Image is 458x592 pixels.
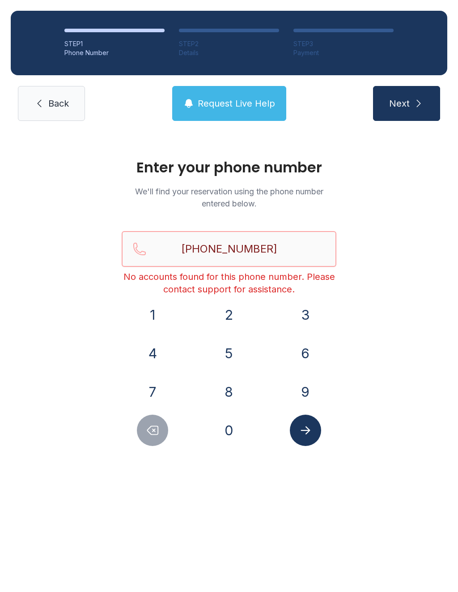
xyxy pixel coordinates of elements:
[293,39,394,48] div: STEP 3
[389,97,410,110] span: Next
[213,376,245,408] button: 8
[48,97,69,110] span: Back
[293,48,394,57] div: Payment
[290,415,321,446] button: Submit lookup form
[198,97,275,110] span: Request Live Help
[122,231,336,267] input: Reservation phone number
[64,48,165,57] div: Phone Number
[179,39,279,48] div: STEP 2
[137,338,168,369] button: 4
[290,299,321,330] button: 3
[64,39,165,48] div: STEP 1
[137,376,168,408] button: 7
[137,299,168,330] button: 1
[213,338,245,369] button: 5
[290,376,321,408] button: 9
[122,160,336,175] h1: Enter your phone number
[122,185,336,210] p: We'll find your reservation using the phone number entered below.
[122,270,336,296] div: No accounts found for this phone number. Please contact support for assistance.
[213,299,245,330] button: 2
[179,48,279,57] div: Details
[137,415,168,446] button: Delete number
[290,338,321,369] button: 6
[213,415,245,446] button: 0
